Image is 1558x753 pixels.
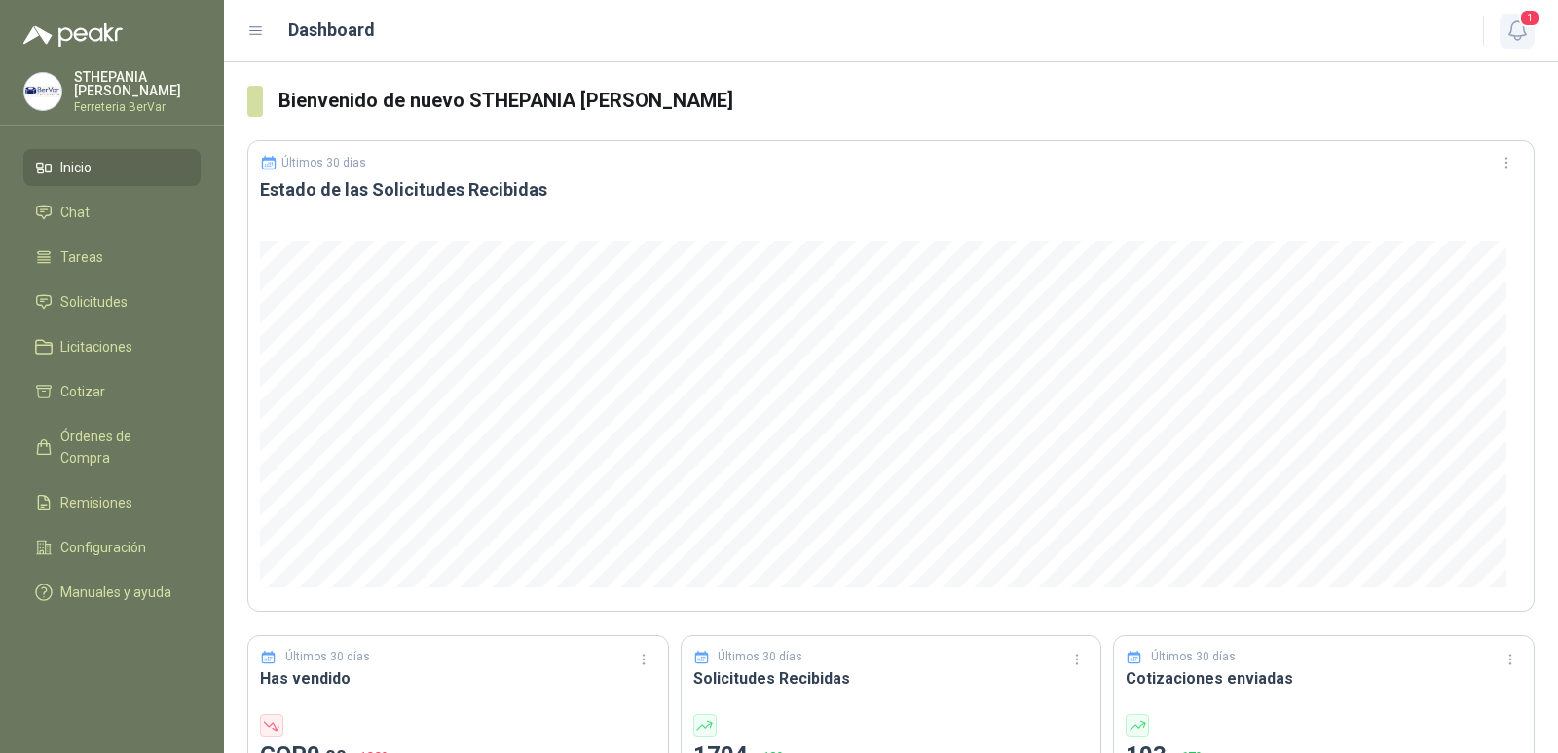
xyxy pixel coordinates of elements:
span: Órdenes de Compra [60,426,182,469]
span: Licitaciones [60,336,132,358]
button: 1 [1500,14,1535,49]
span: Manuales y ayuda [60,582,171,603]
span: Inicio [60,157,92,178]
a: Tareas [23,239,201,276]
h3: Cotizaciones enviadas [1126,666,1522,691]
h1: Dashboard [288,17,375,44]
a: Chat [23,194,201,231]
span: 1 [1519,9,1540,27]
h3: Estado de las Solicitudes Recibidas [260,178,1522,202]
p: Últimos 30 días [285,648,370,666]
a: Remisiones [23,484,201,521]
span: Cotizar [60,381,105,402]
p: Últimos 30 días [718,648,802,666]
img: Logo peakr [23,23,123,47]
span: Remisiones [60,492,132,513]
h3: Bienvenido de nuevo STHEPANIA [PERSON_NAME] [278,86,1535,116]
a: Órdenes de Compra [23,418,201,476]
a: Licitaciones [23,328,201,365]
p: Últimos 30 días [1151,648,1236,666]
p: STHEPANIA [PERSON_NAME] [74,70,201,97]
a: Configuración [23,529,201,566]
a: Inicio [23,149,201,186]
h3: Has vendido [260,666,656,691]
img: Company Logo [24,73,61,110]
span: Configuración [60,537,146,558]
span: Tareas [60,246,103,268]
span: Chat [60,202,90,223]
a: Solicitudes [23,283,201,320]
h3: Solicitudes Recibidas [693,666,1090,691]
p: Últimos 30 días [281,156,366,169]
p: Ferreteria BerVar [74,101,201,113]
a: Manuales y ayuda [23,574,201,611]
a: Cotizar [23,373,201,410]
span: Solicitudes [60,291,128,313]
